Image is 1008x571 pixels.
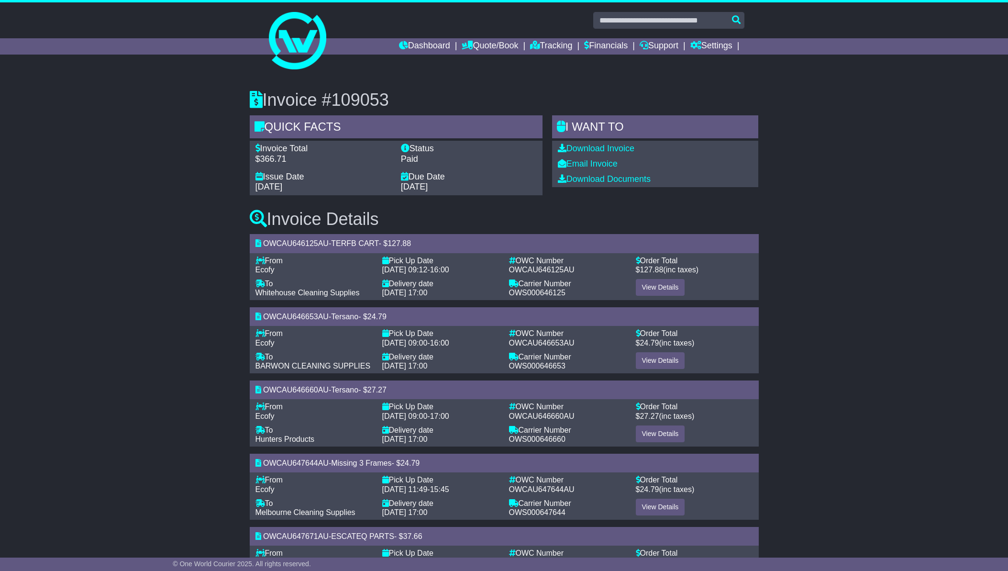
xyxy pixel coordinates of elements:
[255,144,391,154] div: Invoice Total
[382,425,499,435] div: Delivery date
[382,265,499,274] div: -
[430,339,449,347] span: 16:00
[250,210,759,229] h3: Invoice Details
[636,549,753,558] div: Order Total
[382,412,428,420] span: [DATE] 09:00
[400,459,420,467] span: 24.79
[509,435,565,443] span: OWS000646660
[250,381,759,399] div: - - $
[250,454,759,472] div: - - $
[509,352,626,361] div: Carrier Number
[636,256,753,265] div: Order Total
[255,266,275,274] span: Ecofy
[255,499,373,508] div: To
[382,412,499,421] div: -
[430,412,449,420] span: 17:00
[509,256,626,265] div: OWC Number
[462,38,518,55] a: Quote/Book
[388,239,411,247] span: 127.88
[255,339,275,347] span: Ecofy
[382,352,499,361] div: Delivery date
[558,174,651,184] a: Download Documents
[250,234,759,253] div: - - $
[509,266,575,274] span: OWCAU646125AU
[636,425,685,442] a: View Details
[255,172,391,182] div: Issue Date
[640,38,678,55] a: Support
[382,289,428,297] span: [DATE] 17:00
[636,352,685,369] a: View Details
[509,362,565,370] span: OWS000646653
[382,508,428,516] span: [DATE] 17:00
[509,339,575,347] span: OWCAU646653AU
[382,266,428,274] span: [DATE] 09:12
[558,159,618,168] a: Email Invoice
[640,339,659,347] span: 24.79
[263,313,329,321] span: OWCAU646653AU
[399,38,450,55] a: Dashboard
[401,144,537,154] div: Status
[255,549,373,558] div: From
[636,329,753,338] div: Order Total
[331,459,391,467] span: Missing 3 Frames
[173,560,311,568] span: © One World Courier 2025. All rights reserved.
[382,475,499,484] div: Pick Up Date
[382,485,428,493] span: [DATE] 11:49
[255,329,373,338] div: From
[509,412,575,420] span: OWCAU646660AU
[382,338,499,347] div: -
[636,499,685,515] a: View Details
[636,279,685,296] a: View Details
[401,172,537,182] div: Due Date
[509,475,626,484] div: OWC Number
[509,425,626,435] div: Carrier Number
[255,289,360,297] span: Whitehouse Cleaning Supplies
[255,352,373,361] div: To
[250,90,759,110] h3: Invoice #109053
[250,307,759,326] div: - - $
[255,256,373,265] div: From
[636,412,753,421] div: $ (inc taxes)
[509,279,626,288] div: Carrier Number
[430,485,449,493] span: 15:45
[382,485,499,494] div: -
[255,475,373,484] div: From
[403,532,422,540] span: 37.66
[382,362,428,370] span: [DATE] 17:00
[509,289,565,297] span: OWS000646125
[584,38,628,55] a: Financials
[636,475,753,484] div: Order Total
[367,386,387,394] span: 27.27
[558,144,634,153] a: Download Invoice
[331,239,378,247] span: TERFB CART
[255,435,315,443] span: Hunters Products
[367,313,387,321] span: 24.79
[509,402,626,411] div: OWC Number
[636,402,753,411] div: Order Total
[640,266,663,274] span: 127.88
[263,459,329,467] span: OWCAU647644AU
[509,508,565,516] span: OWS000647644
[255,154,391,165] div: $366.71
[255,412,275,420] span: Ecofy
[401,154,537,165] div: Paid
[430,266,449,274] span: 16:00
[331,532,394,540] span: ESCATEQ PARTS
[509,549,626,558] div: OWC Number
[690,38,732,55] a: Settings
[509,485,575,493] span: OWCAU647644AU
[552,115,759,141] div: I WANT to
[250,527,759,546] div: - - $
[530,38,572,55] a: Tracking
[636,338,753,347] div: $ (inc taxes)
[636,265,753,274] div: $ (inc taxes)
[382,435,428,443] span: [DATE] 17:00
[509,499,626,508] div: Carrier Number
[263,532,329,540] span: OWCAU647671AU
[255,362,371,370] span: BARWON CLEANING SUPPLIES
[382,339,428,347] span: [DATE] 09:00
[382,279,499,288] div: Delivery date
[331,386,358,394] span: Tersano
[382,402,499,411] div: Pick Up Date
[382,549,499,558] div: Pick Up Date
